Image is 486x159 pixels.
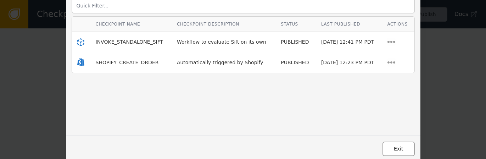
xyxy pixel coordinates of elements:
[321,38,377,46] div: [DATE] 12:41 PM PDT
[281,38,311,46] div: PUBLISHED
[275,17,316,32] th: Status
[177,39,266,45] span: Workflow to evaluate Sift on its own
[96,39,163,45] span: INVOKE_STANDALONE_SIFT
[382,17,414,32] th: Actions
[177,60,263,65] span: Automatically triggered by Shopify
[316,17,382,32] th: Last Published
[281,59,311,66] div: PUBLISHED
[382,142,415,156] button: Exit
[172,17,275,32] th: Checkpoint Description
[96,60,159,65] span: SHOPIFY_CREATE_ORDER
[321,59,377,66] div: [DATE] 12:23 PM PDT
[90,17,172,32] th: Checkpoint Name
